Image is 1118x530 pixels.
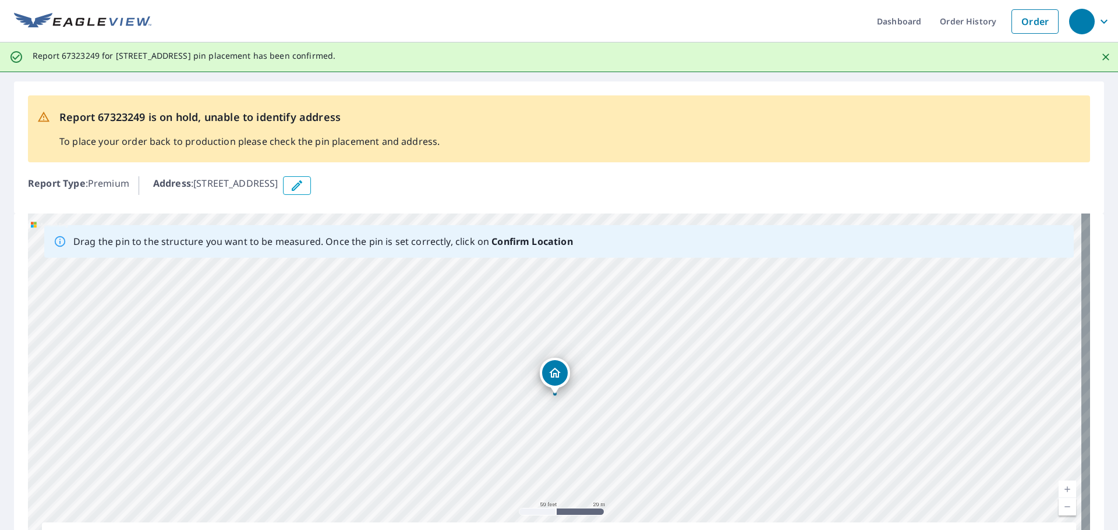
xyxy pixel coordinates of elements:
[153,176,278,195] p: : [STREET_ADDRESS]
[540,358,570,394] div: Dropped pin, building 1, Residential property, 732 Indian Trail Fairview Rd Indian Trail, NC 28079
[14,13,151,30] img: EV Logo
[59,134,440,148] p: To place your order back to production please check the pin placement and address.
[1011,9,1059,34] a: Order
[153,177,191,190] b: Address
[73,234,573,248] p: Drag the pin to the structure you want to be measured. Once the pin is set correctly, click on
[491,235,572,248] b: Confirm Location
[1098,49,1113,65] button: Close
[28,176,129,195] p: : Premium
[59,109,440,125] p: Report 67323249 is on hold, unable to identify address
[1059,481,1076,498] a: Current Level 19, Zoom In
[1059,498,1076,515] a: Current Level 19, Zoom Out
[33,51,335,61] p: Report 67323249 for [STREET_ADDRESS] pin placement has been confirmed.
[28,177,86,190] b: Report Type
